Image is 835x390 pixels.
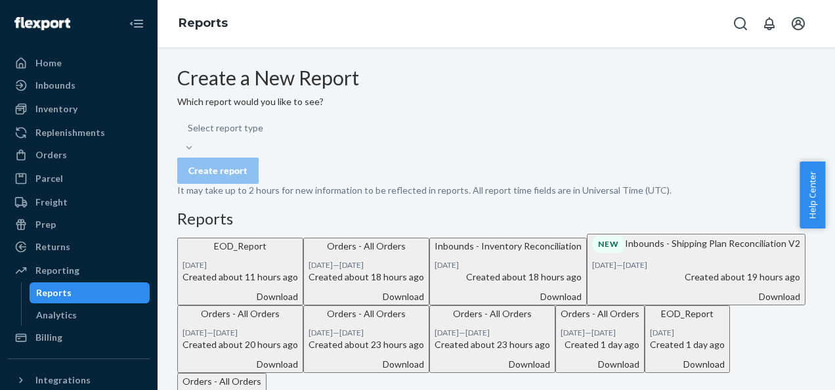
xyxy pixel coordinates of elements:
[592,236,800,252] p: Inbounds - Shipping Plan Reconciliation V2
[35,264,79,277] div: Reporting
[36,286,72,299] div: Reports
[435,307,550,320] p: Orders - All Orders
[8,327,150,348] a: Billing
[182,240,298,253] p: EOD_Report
[8,122,150,143] a: Replenishments
[8,75,150,96] a: Inbounds
[8,214,150,235] a: Prep
[435,290,582,303] div: Download
[309,307,424,320] p: Orders - All Orders
[561,358,639,371] div: Download
[785,11,811,37] button: Open account menu
[309,259,424,271] p: —
[727,11,754,37] button: Open Search Box
[8,192,150,213] a: Freight
[35,79,75,92] div: Inbounds
[177,210,815,227] h3: Reports
[35,218,56,231] div: Prep
[8,168,150,189] a: Parcel
[650,358,725,371] div: Download
[168,5,238,43] ol: breadcrumbs
[35,172,63,185] div: Parcel
[587,234,805,305] button: NEWInbounds - Shipping Plan Reconciliation V2[DATE]—[DATE]Created about 19 hours agoDownload
[8,53,150,74] a: Home
[177,95,815,108] p: Which report would you like to see?
[177,238,303,305] button: EOD_Report[DATE]Created about 11 hours agoDownload
[623,260,647,270] time: [DATE]
[309,338,424,351] p: Created about 23 hours ago
[592,271,800,284] p: Created about 19 hours ago
[182,375,261,388] p: Orders - All Orders
[645,305,730,373] button: EOD_Report[DATE]Created 1 day agoDownload
[123,11,150,37] button: Close Navigation
[35,240,70,253] div: Returns
[179,16,228,30] a: Reports
[561,307,639,320] p: Orders - All Orders
[8,236,150,257] a: Returns
[30,282,150,303] a: Reports
[303,305,429,373] button: Orders - All Orders[DATE]—[DATE]Created about 23 hours agoDownload
[555,305,645,373] button: Orders - All Orders[DATE]—[DATE]Created 1 day agoDownload
[435,260,459,270] time: [DATE]
[177,305,303,373] button: Orders - All Orders[DATE]—[DATE]Created about 20 hours agoDownload
[303,238,429,305] button: Orders - All Orders[DATE]—[DATE]Created about 18 hours agoDownload
[429,238,587,305] button: Inbounds - Inventory Reconciliation[DATE]Created about 18 hours agoDownload
[435,338,550,351] p: Created about 23 hours ago
[8,260,150,281] a: Reporting
[309,271,424,284] p: Created about 18 hours ago
[591,328,616,337] time: [DATE]
[592,260,616,270] time: [DATE]
[35,196,68,209] div: Freight
[561,327,639,338] p: —
[35,56,62,70] div: Home
[182,327,298,338] p: —
[35,374,91,387] div: Integrations
[650,307,725,320] p: EOD_Report
[756,11,782,37] button: Open notifications
[429,305,555,373] button: Orders - All Orders[DATE]—[DATE]Created about 23 hours agoDownload
[309,327,424,338] p: —
[592,259,800,271] p: —
[800,162,825,228] button: Help Center
[309,358,424,371] div: Download
[309,260,333,270] time: [DATE]
[592,236,625,252] div: NEW
[435,327,550,338] p: —
[435,240,582,253] p: Inbounds - Inventory Reconciliation
[435,271,582,284] p: Created about 18 hours ago
[339,328,364,337] time: [DATE]
[435,358,550,371] div: Download
[561,328,585,337] time: [DATE]
[182,307,298,320] p: Orders - All Orders
[435,328,459,337] time: [DATE]
[182,271,298,284] p: Created about 11 hours ago
[182,338,298,351] p: Created about 20 hours ago
[309,328,333,337] time: [DATE]
[465,328,490,337] time: [DATE]
[309,290,424,303] div: Download
[592,290,800,303] div: Download
[182,290,298,303] div: Download
[309,240,424,253] p: Orders - All Orders
[8,144,150,165] a: Orders
[35,148,67,162] div: Orders
[188,121,263,135] div: Select report type
[35,102,77,116] div: Inventory
[188,164,247,177] div: Create report
[177,67,815,89] h2: Create a New Report
[339,260,364,270] time: [DATE]
[263,121,265,135] input: Select report type
[35,331,62,344] div: Billing
[8,98,150,119] a: Inventory
[182,328,207,337] time: [DATE]
[561,338,639,351] p: Created 1 day ago
[182,358,298,371] div: Download
[36,309,77,322] div: Analytics
[177,158,259,184] button: Create report
[213,328,238,337] time: [DATE]
[650,338,725,351] p: Created 1 day ago
[14,17,70,30] img: Flexport logo
[650,328,674,337] time: [DATE]
[177,184,815,197] p: It may take up to 2 hours for new information to be reflected in reports. All report time fields ...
